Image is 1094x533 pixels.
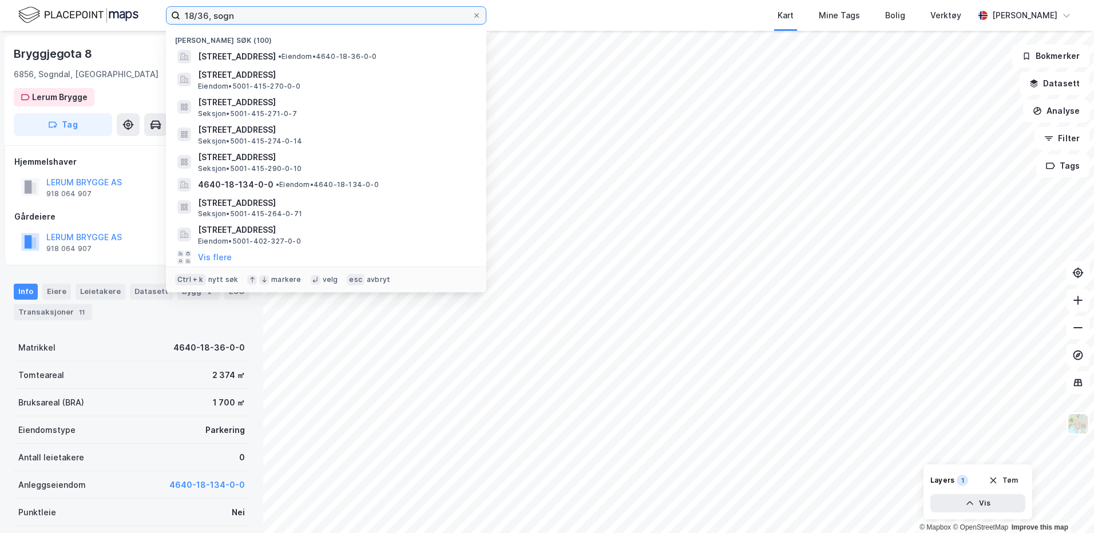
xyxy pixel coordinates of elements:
[18,506,56,519] div: Punktleie
[198,50,276,63] span: [STREET_ADDRESS]
[819,9,860,22] div: Mine Tags
[14,113,112,136] button: Tag
[180,7,472,24] input: Søk på adresse, matrikkel, gårdeiere, leietakere eller personer
[367,275,390,284] div: avbryt
[239,451,245,464] div: 0
[1012,45,1089,67] button: Bokmerker
[1012,523,1068,531] a: Improve this map
[1036,154,1089,177] button: Tags
[14,45,94,63] div: Bryggjegota 8
[18,396,84,409] div: Bruksareal (BRA)
[981,471,1025,490] button: Tøm
[198,223,473,237] span: [STREET_ADDRESS]
[1034,127,1089,150] button: Filter
[198,209,302,218] span: Seksjon • 5001-415-264-0-71
[14,67,158,81] div: 6856, Sogndal, [GEOGRAPHIC_DATA]
[166,27,486,47] div: [PERSON_NAME] søk (100)
[198,164,302,173] span: Seksjon • 5001-415-290-0-10
[1037,478,1094,533] div: Kontrollprogram for chat
[42,284,71,300] div: Eiere
[198,150,473,164] span: [STREET_ADDRESS]
[323,275,338,284] div: velg
[198,250,232,264] button: Vis flere
[208,275,239,284] div: nytt søk
[46,189,92,198] div: 918 064 907
[198,96,473,109] span: [STREET_ADDRESS]
[14,304,92,320] div: Transaksjoner
[930,494,1025,512] button: Vis
[953,523,1008,531] a: OpenStreetMap
[76,307,88,318] div: 11
[919,523,951,531] a: Mapbox
[175,274,206,285] div: Ctrl + k
[198,237,301,246] span: Eiendom • 5001-402-327-0-0
[930,9,961,22] div: Verktøy
[1023,100,1089,122] button: Analyse
[212,368,245,382] div: 2 374 ㎡
[198,68,473,82] span: [STREET_ADDRESS]
[198,137,302,146] span: Seksjon • 5001-415-274-0-14
[18,341,56,355] div: Matrikkel
[18,478,86,492] div: Anleggseiendom
[18,5,138,25] img: logo.f888ab2527a4732fd821a326f86c7f29.svg
[198,196,473,210] span: [STREET_ADDRESS]
[885,9,905,22] div: Bolig
[205,423,245,437] div: Parkering
[278,52,377,61] span: Eiendom • 4640-18-36-0-0
[18,423,76,437] div: Eiendomstype
[992,9,1057,22] div: [PERSON_NAME]
[18,451,84,464] div: Antall leietakere
[347,274,364,285] div: esc
[130,284,173,300] div: Datasett
[198,109,297,118] span: Seksjon • 5001-415-271-0-7
[169,478,245,492] button: 4640-18-134-0-0
[232,506,245,519] div: Nei
[14,210,249,224] div: Gårdeiere
[957,475,968,486] div: 1
[271,275,301,284] div: markere
[213,396,245,409] div: 1 700 ㎡
[198,82,300,91] span: Eiendom • 5001-415-270-0-0
[778,9,794,22] div: Kart
[14,155,249,169] div: Hjemmelshaver
[32,90,88,104] div: Lerum Brygge
[276,180,379,189] span: Eiendom • 4640-18-134-0-0
[276,180,279,189] span: •
[1020,72,1089,95] button: Datasett
[278,52,282,61] span: •
[198,123,473,137] span: [STREET_ADDRESS]
[1037,478,1094,533] iframe: Chat Widget
[18,368,64,382] div: Tomteareal
[46,244,92,253] div: 918 064 907
[76,284,125,300] div: Leietakere
[1067,413,1089,435] img: Z
[173,341,245,355] div: 4640-18-36-0-0
[198,178,273,192] span: 4640-18-134-0-0
[14,284,38,300] div: Info
[930,476,954,485] div: Layers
